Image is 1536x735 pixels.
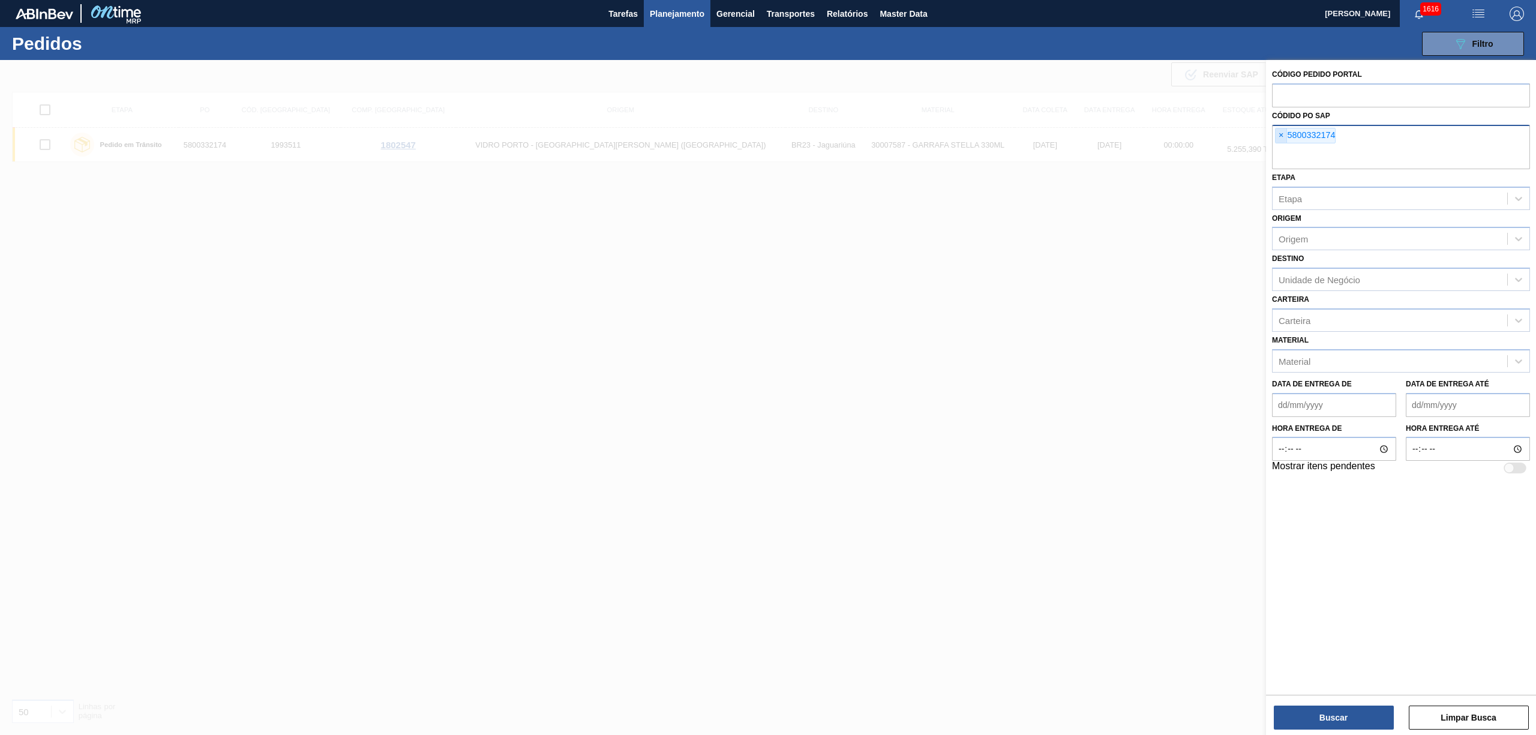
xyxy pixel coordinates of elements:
[1422,32,1524,56] button: Filtro
[1406,393,1530,417] input: dd/mm/yyyy
[650,7,704,21] span: Planejamento
[1406,420,1530,437] label: Hora entrega até
[1272,214,1301,223] label: Origem
[1272,295,1309,304] label: Carteira
[1272,393,1396,417] input: dd/mm/yyyy
[1272,112,1330,120] label: Códido PO SAP
[1275,128,1336,143] div: 5800332174
[12,37,199,50] h1: Pedidos
[1279,315,1310,325] div: Carteira
[1279,234,1308,244] div: Origem
[1272,380,1352,388] label: Data de Entrega de
[608,7,638,21] span: Tarefas
[1272,461,1375,475] label: Mostrar itens pendentes
[1279,356,1310,366] div: Material
[1279,193,1302,203] div: Etapa
[1279,275,1360,285] div: Unidade de Negócio
[1272,70,1362,79] label: Código Pedido Portal
[1472,39,1493,49] span: Filtro
[1510,7,1524,21] img: Logout
[1406,380,1489,388] label: Data de Entrega até
[767,7,815,21] span: Transportes
[1276,128,1287,143] span: ×
[880,7,927,21] span: Master Data
[827,7,868,21] span: Relatórios
[716,7,755,21] span: Gerencial
[1400,5,1438,22] button: Notificações
[1471,7,1486,21] img: userActions
[16,8,73,19] img: TNhmsLtSVTkK8tSr43FrP2fwEKptu5GPRR3wAAAABJRU5ErkJggg==
[1420,2,1441,16] span: 1616
[1272,254,1304,263] label: Destino
[1272,173,1295,182] label: Etapa
[1272,336,1309,344] label: Material
[1272,420,1396,437] label: Hora entrega de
